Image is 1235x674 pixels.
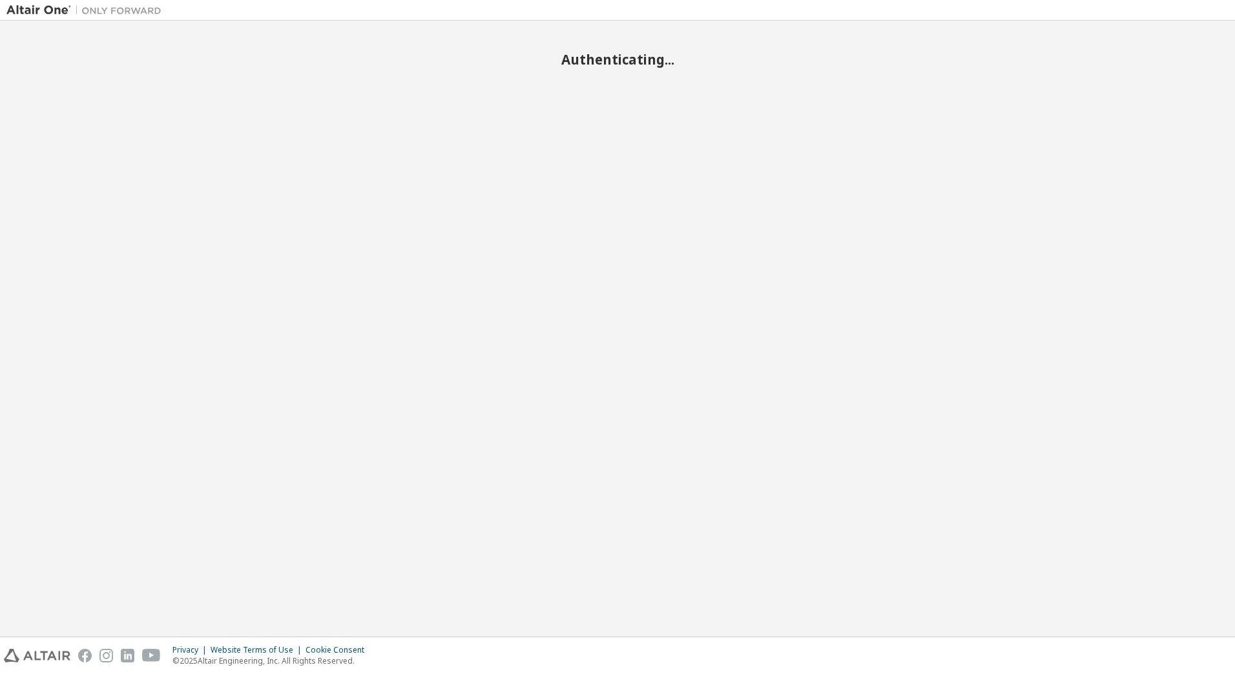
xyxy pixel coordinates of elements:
div: Website Terms of Use [211,645,306,655]
div: Cookie Consent [306,645,372,655]
p: © 2025 Altair Engineering, Inc. All Rights Reserved. [172,655,372,666]
img: youtube.svg [142,649,161,662]
img: facebook.svg [78,649,92,662]
img: altair_logo.svg [4,649,70,662]
img: linkedin.svg [121,649,134,662]
h2: Authenticating... [6,51,1229,68]
img: Altair One [6,4,168,17]
div: Privacy [172,645,211,655]
img: instagram.svg [99,649,113,662]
